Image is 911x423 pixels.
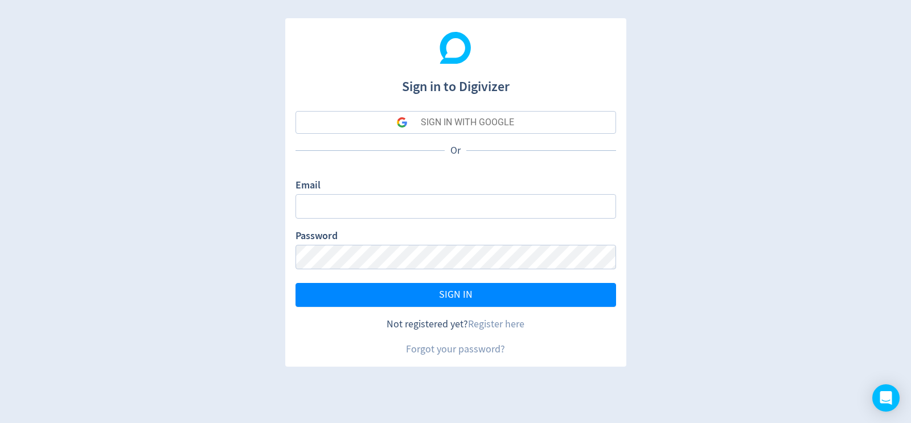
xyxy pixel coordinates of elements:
[296,67,616,97] h1: Sign in to Digivizer
[421,111,514,134] div: SIGN IN WITH GOOGLE
[872,384,900,412] div: Open Intercom Messenger
[296,283,616,307] button: SIGN IN
[296,178,321,194] label: Email
[440,32,471,64] img: Digivizer Logo
[468,318,524,331] a: Register here
[296,111,616,134] button: SIGN IN WITH GOOGLE
[296,317,616,331] div: Not registered yet?
[439,290,473,300] span: SIGN IN
[296,229,338,245] label: Password
[406,343,505,356] a: Forgot your password?
[445,143,466,158] p: Or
